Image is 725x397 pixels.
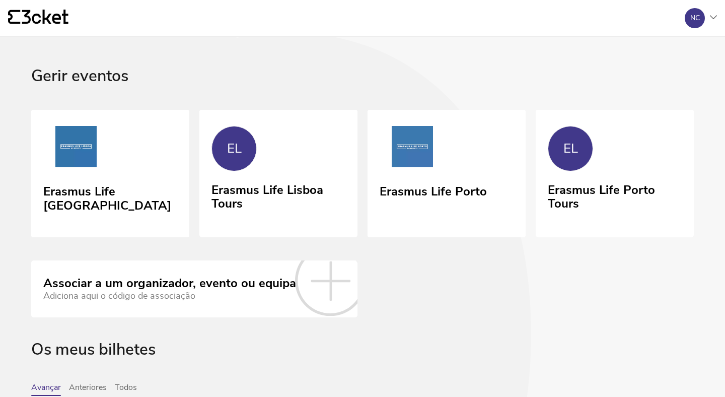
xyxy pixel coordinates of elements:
[536,110,694,236] a: EL Erasmus Life Porto Tours
[548,179,682,211] div: Erasmus Life Porto Tours
[43,126,109,171] img: Erasmus Life Lisboa
[199,110,357,236] a: EL Erasmus Life Lisboa Tours
[43,291,296,301] div: Adiciona aqui o código de associação
[43,181,177,213] div: Erasmus Life [GEOGRAPHIC_DATA]
[31,110,189,238] a: Erasmus Life Lisboa Erasmus Life [GEOGRAPHIC_DATA]
[31,383,61,396] button: Avançar
[380,181,487,199] div: Erasmus Life Porto
[8,10,20,24] g: {' '}
[211,179,345,211] div: Erasmus Life Lisboa Tours
[43,277,296,291] div: Associar a um organizador, evento ou equipa
[69,383,107,396] button: Anteriores
[368,110,526,238] a: Erasmus Life Porto Erasmus Life Porto
[690,14,700,22] div: NC
[31,341,694,383] div: Os meus bilhetes
[563,141,578,156] div: EL
[31,260,357,317] a: Associar a um organizador, evento ou equipa Adiciona aqui o código de associação
[115,383,137,396] button: Todos
[227,141,242,156] div: EL
[31,67,694,110] div: Gerir eventos
[380,126,445,171] img: Erasmus Life Porto
[8,10,68,27] a: {' '}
